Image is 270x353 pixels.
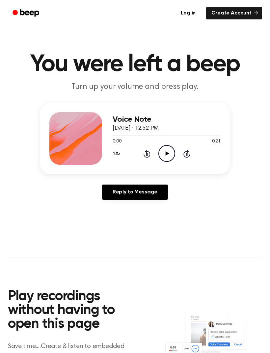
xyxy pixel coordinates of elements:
button: 1.0x [113,148,122,159]
span: 0:00 [113,138,121,145]
h1: You were left a beep [8,53,262,76]
a: Beep [8,7,45,20]
a: Create Account [206,7,262,19]
a: Reply to Message [102,185,168,200]
span: [DATE] · 12:52 PM [113,125,159,131]
h3: Voice Note [113,115,221,124]
a: Log in [174,6,202,21]
p: Turn up your volume and press play. [9,82,261,92]
span: 0:21 [212,138,221,145]
h2: Play recordings without having to open this page [8,290,138,331]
